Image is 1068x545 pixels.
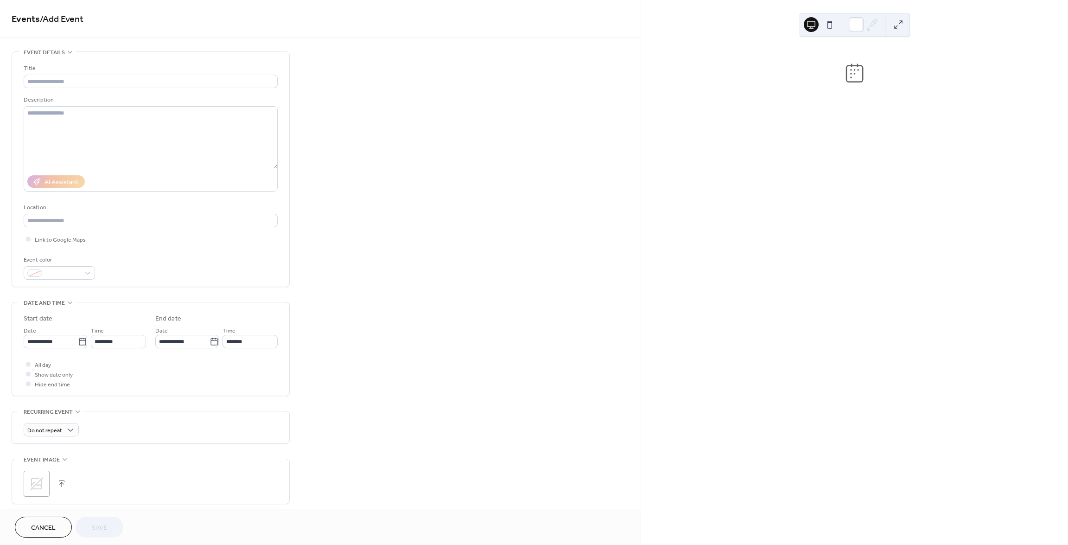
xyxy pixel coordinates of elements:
span: Event details [24,48,65,58]
span: Cancel [31,523,56,533]
div: Start date [24,314,52,324]
div: Location [24,203,276,212]
div: ; [24,471,50,497]
span: Link to Google Maps [35,235,86,245]
span: Show date only [35,370,73,380]
span: Hide end time [35,380,70,390]
span: Date and time [24,298,65,308]
div: Event color [24,255,93,265]
span: Time [91,326,104,336]
div: Description [24,95,276,105]
span: Time [222,326,235,336]
span: Do not repeat [27,425,62,436]
span: Recurring event [24,407,73,417]
a: Events [12,10,40,28]
span: Date [24,326,36,336]
span: All day [35,360,51,370]
div: Title [24,64,276,73]
span: / Add Event [40,10,83,28]
span: Date [155,326,168,336]
div: End date [155,314,181,324]
button: Cancel [15,517,72,538]
span: Event image [24,455,60,465]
